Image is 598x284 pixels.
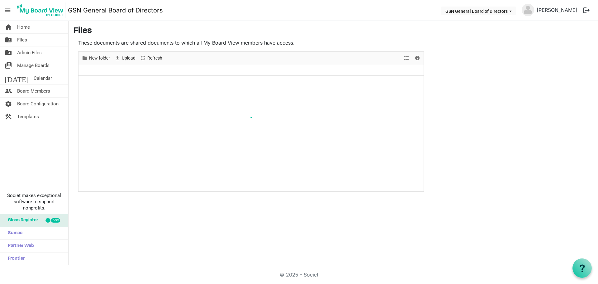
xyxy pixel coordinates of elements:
span: menu [2,4,14,16]
a: My Board View Logo [15,2,68,18]
span: Templates [17,110,39,123]
span: Files [17,34,27,46]
img: no-profile-picture.svg [522,4,534,16]
span: folder_shared [5,46,12,59]
div: new [51,218,60,223]
a: [PERSON_NAME] [534,4,580,16]
button: logout [580,4,593,17]
span: Partner Web [5,240,34,252]
p: These documents are shared documents to which all My Board View members have access. [78,39,424,46]
span: Calendar [34,72,52,84]
span: Frontier [5,253,25,265]
span: folder_shared [5,34,12,46]
a: © 2025 - Societ [280,272,318,278]
span: Sumac [5,227,22,239]
span: people [5,85,12,97]
h3: Files [74,26,593,36]
span: Board Configuration [17,98,59,110]
span: Board Members [17,85,50,97]
span: Glass Register [5,214,38,227]
span: construction [5,110,12,123]
a: GSN General Board of Directors [68,4,163,17]
span: Admin Files [17,46,42,59]
span: Societ makes exceptional software to support nonprofits. [3,192,65,211]
button: GSN General Board of Directors dropdownbutton [441,7,516,15]
span: switch_account [5,59,12,72]
span: home [5,21,12,33]
span: Manage Boards [17,59,50,72]
span: [DATE] [5,72,29,84]
span: settings [5,98,12,110]
span: Home [17,21,30,33]
img: My Board View Logo [15,2,65,18]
